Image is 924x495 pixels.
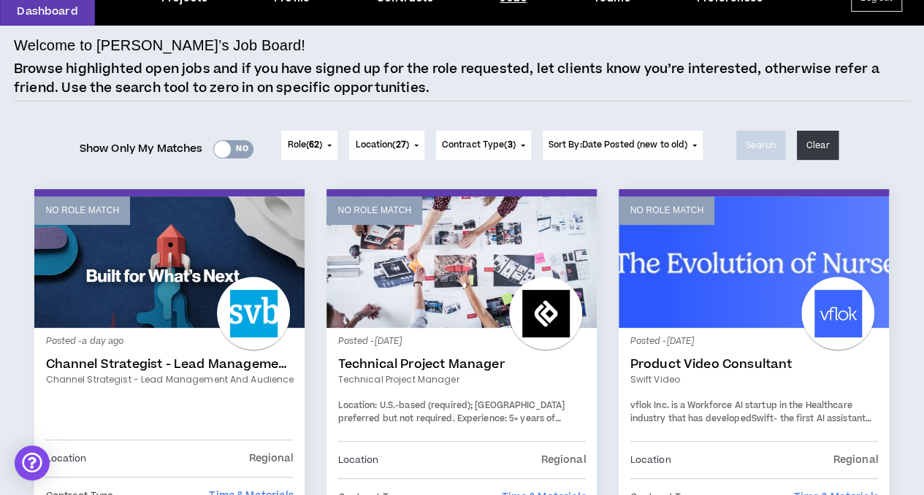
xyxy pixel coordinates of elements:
[281,131,337,160] button: Role(62)
[355,139,408,152] span: Location ( )
[80,138,203,160] span: Show Only My Matches
[34,196,305,328] a: No Role Match
[14,34,305,56] h4: Welcome to [PERSON_NAME]’s Job Board!
[797,131,839,160] button: Clear
[45,357,294,372] a: Channel Strategist - Lead Management and Audience
[507,139,512,151] span: 3
[337,399,565,425] span: U.S.-based (required); [GEOGRAPHIC_DATA] preferred but not required.
[309,139,319,151] span: 62
[833,452,878,468] p: Regional
[630,335,878,348] p: Posted - [DATE]
[630,373,878,386] a: Swift video
[630,399,852,425] span: vflok Inc. is a Workforce AI startup in the Healthcare industry that has developed
[337,335,586,348] p: Posted - [DATE]
[543,131,703,160] button: Sort By:Date Posted (new to old)
[248,450,294,467] p: Regional
[751,412,774,425] a: Swift
[337,357,586,372] a: Technical Project Manager
[457,412,507,425] span: Experience:
[337,204,411,218] p: No Role Match
[337,452,378,468] p: Location
[436,131,531,160] button: Contract Type(3)
[337,399,377,412] span: Location:
[337,373,586,386] a: Technical Project Manager
[736,131,785,160] button: Search
[17,4,77,19] p: Dashboard
[349,131,424,160] button: Location(27)
[45,204,119,218] p: No Role Match
[442,139,516,152] span: Contract Type ( )
[630,204,703,218] p: No Role Match
[14,60,910,97] p: Browse highlighted open jobs and if you have signed up for the role requested, let clients know y...
[45,373,294,386] a: Channel Strategist - Lead Management and Audience
[541,452,586,468] p: Regional
[327,196,597,328] a: No Role Match
[287,139,322,152] span: Role ( )
[45,450,86,467] p: Location
[45,335,294,348] p: Posted - a day ago
[395,139,405,151] span: 27
[630,452,671,468] p: Location
[619,196,889,328] a: No Role Match
[630,357,878,372] a: Product Video Consultant
[549,139,688,151] span: Sort By: Date Posted (new to old)
[15,445,50,480] div: Open Intercom Messenger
